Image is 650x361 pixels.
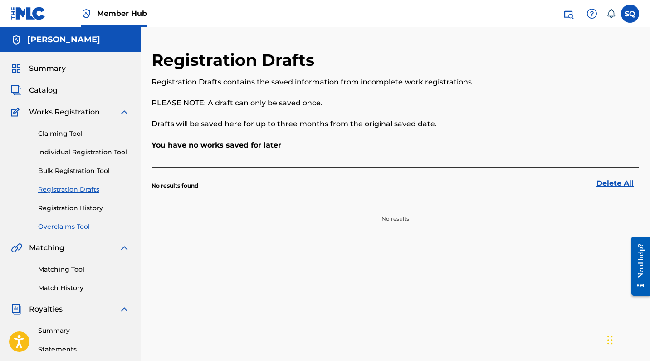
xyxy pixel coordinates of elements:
div: Help [583,5,601,23]
span: Summary [29,63,66,74]
a: Registration Drafts [38,185,130,194]
span: Matching [29,242,64,253]
a: Matching Tool [38,265,130,274]
p: PLEASE NOTE: A draft can only be saved once. [152,98,527,109]
a: Statements [38,345,130,354]
img: expand [119,107,130,118]
p: You have no works saved for later [152,140,639,151]
div: Arrastrar [607,326,613,354]
a: SummarySummary [11,63,66,74]
img: MLC Logo [11,7,46,20]
img: Top Rightsholder [81,8,92,19]
a: Bulk Registration Tool [38,166,130,176]
span: Works Registration [29,107,100,118]
img: Works Registration [11,107,23,118]
img: Royalties [11,304,22,315]
img: Accounts [11,35,22,45]
img: Matching [11,242,22,253]
div: Widget de chat [605,317,650,361]
a: Claiming Tool [38,129,130,138]
div: User Menu [621,5,639,23]
a: CatalogCatalog [11,85,58,96]
span: Member Hub [97,8,147,19]
h2: Registration Drafts [152,50,319,70]
h5: Santiago Quevedo [27,35,100,45]
a: Delete All [596,178,639,189]
p: Registration Drafts contains the saved information from incomplete work registrations. [152,77,527,88]
img: expand [119,242,130,253]
span: Catalog [29,85,58,96]
a: Summary [38,326,130,336]
p: No results [381,204,409,223]
div: Notifications [606,9,616,18]
p: Drafts will be saved here for up to three months from the original saved date. [152,119,527,129]
img: expand [119,304,130,315]
a: Overclaims Tool [38,222,130,232]
p: No results found [152,182,198,190]
img: Catalog [11,85,22,96]
iframe: Chat Widget [605,317,650,361]
a: Registration History [38,203,130,213]
img: search [563,8,574,19]
a: Individual Registration Tool [38,148,130,157]
img: Summary [11,63,22,74]
img: help [586,8,597,19]
span: Royalties [29,304,63,315]
iframe: Resource Center [625,229,650,304]
a: Public Search [559,5,577,23]
a: Match History [38,283,130,293]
